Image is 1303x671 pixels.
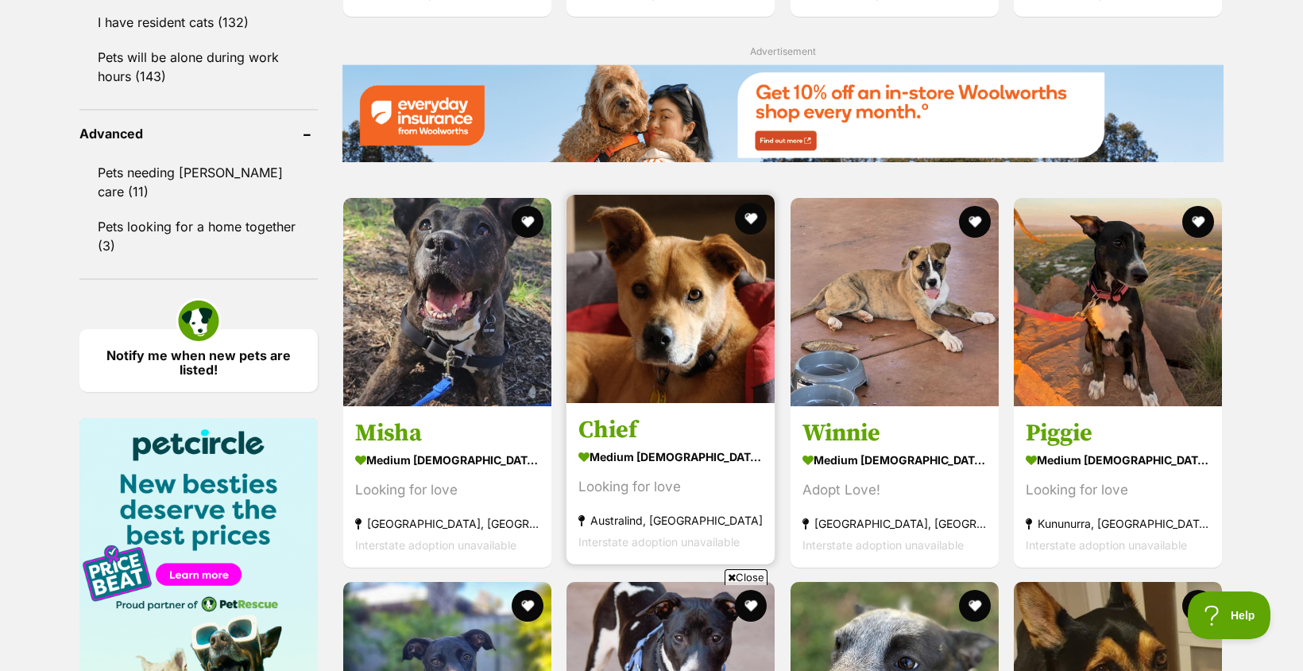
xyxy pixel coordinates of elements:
img: Piggie - Australian Kelpie x Staffordshire Bull Terrier Dog [1014,198,1222,406]
button: favourite [1182,590,1214,622]
a: Winnie medium [DEMOGRAPHIC_DATA] Dog Adopt Love! [GEOGRAPHIC_DATA], [GEOGRAPHIC_DATA] Interstate ... [791,405,999,567]
h3: Winnie [802,417,987,448]
strong: [GEOGRAPHIC_DATA], [GEOGRAPHIC_DATA] [802,512,987,533]
span: Advertisement [750,45,816,57]
span: Interstate adoption unavailable [1026,537,1187,551]
a: Pets needing [PERSON_NAME] care (11) [79,156,318,208]
button: favourite [1182,206,1214,238]
h3: Piggie [1026,417,1210,448]
a: Everyday Insurance promotional banner [342,64,1224,165]
strong: Australind, [GEOGRAPHIC_DATA] [578,509,763,530]
strong: medium [DEMOGRAPHIC_DATA] Dog [578,444,763,467]
div: Looking for love [578,475,763,497]
h3: Misha [355,417,539,448]
h3: Chief [578,414,763,444]
a: Notify me when new pets are listed! [79,329,318,392]
a: Pets will be alone during work hours (143) [79,41,318,93]
span: Close [725,569,767,585]
a: Piggie medium [DEMOGRAPHIC_DATA] Dog Looking for love Kununurra, [GEOGRAPHIC_DATA] Interstate ado... [1014,405,1222,567]
strong: [GEOGRAPHIC_DATA], [GEOGRAPHIC_DATA] [355,512,539,533]
a: Pets looking for a home together (3) [79,210,318,262]
img: Misha - Staffy Dog [343,198,551,406]
a: Chief medium [DEMOGRAPHIC_DATA] Dog Looking for love Australind, [GEOGRAPHIC_DATA] Interstate ado... [566,402,775,564]
span: Interstate adoption unavailable [355,537,516,551]
strong: Kununurra, [GEOGRAPHIC_DATA] [1026,512,1210,533]
strong: medium [DEMOGRAPHIC_DATA] Dog [1026,448,1210,471]
span: Interstate adoption unavailable [802,537,964,551]
button: favourite [736,203,767,235]
iframe: Help Scout Beacon - Open [1188,591,1271,639]
img: Chief - Australian Kelpie Dog [566,195,775,403]
button: favourite [512,206,543,238]
a: Misha medium [DEMOGRAPHIC_DATA] Dog Looking for love [GEOGRAPHIC_DATA], [GEOGRAPHIC_DATA] Interst... [343,405,551,567]
button: favourite [959,206,991,238]
button: favourite [959,590,991,622]
div: Looking for love [1026,479,1210,500]
div: Adopt Love! [802,479,987,500]
img: Winnie - Mixed breed Dog [791,198,999,406]
strong: medium [DEMOGRAPHIC_DATA] Dog [355,448,539,471]
span: Interstate adoption unavailable [578,534,740,548]
header: Advanced [79,126,318,141]
img: Everyday Insurance promotional banner [342,64,1224,162]
strong: medium [DEMOGRAPHIC_DATA] Dog [802,448,987,471]
iframe: Advertisement [362,591,941,663]
div: Looking for love [355,479,539,500]
a: I have resident cats (132) [79,6,318,39]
